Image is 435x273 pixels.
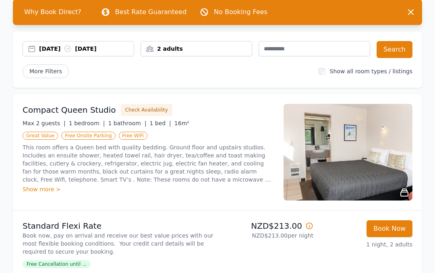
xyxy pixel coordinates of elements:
span: 1 bed | [149,120,171,126]
span: Free Cancellation until ... [23,260,91,268]
span: 1 bedroom | [69,120,105,126]
p: This room offers a Queen bed with quality bedding. Ground floor and upstairs studios. Includes an... [23,143,274,184]
label: Show all room types / listings [330,68,412,74]
p: Standard Flexi Rate [23,220,214,232]
span: 1 bathroom | [108,120,146,126]
div: Show more > [23,185,274,193]
button: Check Availability [121,104,172,116]
span: Max 2 guests | [23,120,66,126]
h3: Compact Queen Studio [23,104,116,116]
p: NZD$213.00 per night [221,232,313,240]
span: Great Value [23,132,58,140]
span: Free WiFi [119,132,148,140]
p: NZD$213.00 [221,220,313,232]
p: Best Rate Guaranteed [115,7,186,17]
div: [DATE] [DATE] [39,45,134,53]
button: Book Now [367,220,412,237]
div: 2 adults [141,45,252,53]
span: More Filters [23,64,69,78]
p: Book now, pay on arrival and receive our best value prices with our most flexible booking conditi... [23,232,214,256]
span: 16m² [174,120,189,126]
span: Why Book Direct? [18,4,88,20]
span: Free Onsite Parking [61,132,115,140]
button: Search [377,41,412,58]
p: 1 night, 2 adults [320,240,412,248]
p: No Booking Fees [214,7,267,17]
